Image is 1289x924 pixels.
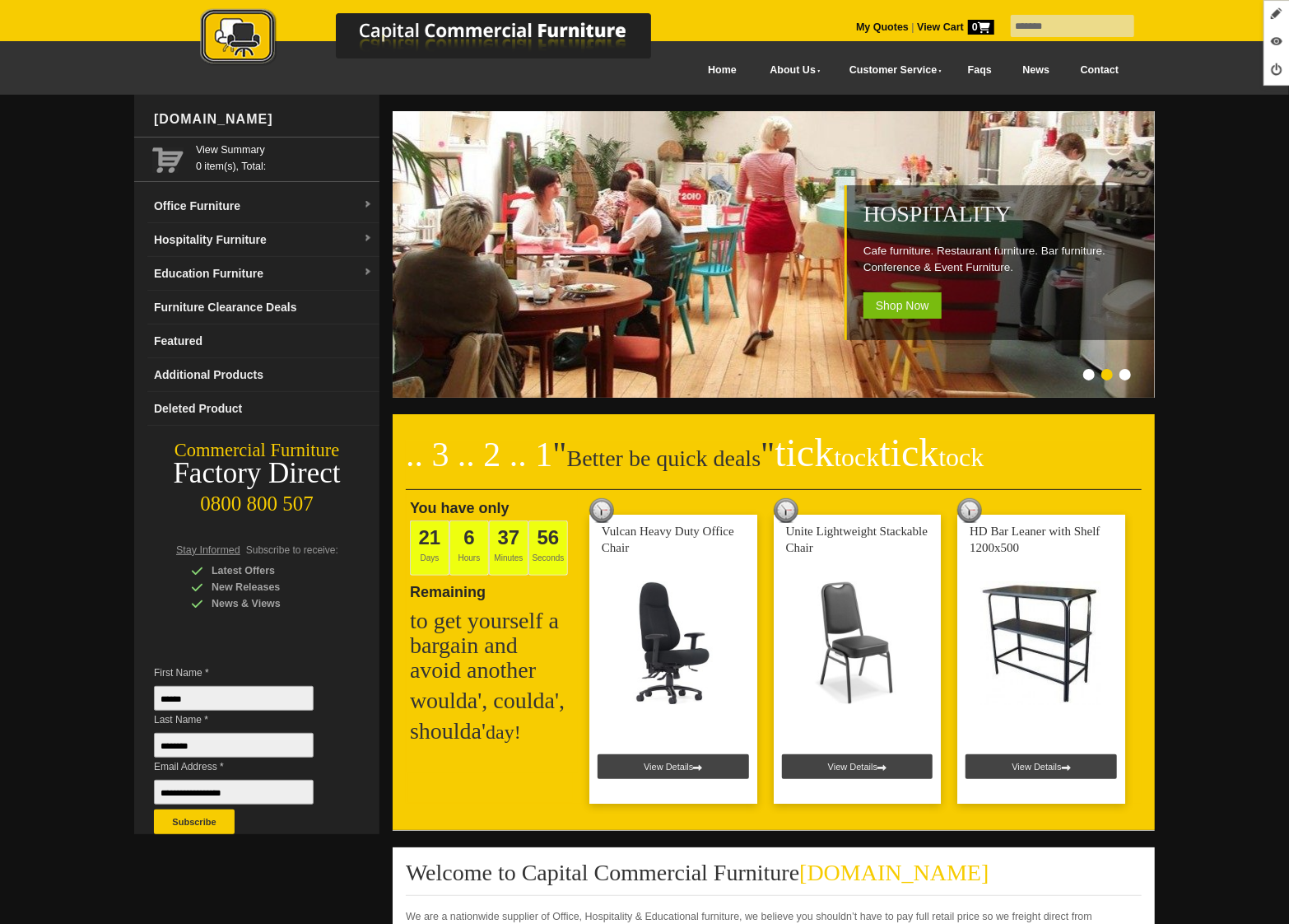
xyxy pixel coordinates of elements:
a: Featured [147,324,379,358]
span: tock [938,442,984,472]
h2: Welcome to Capital Commercial Furniture [406,861,1142,896]
span: You have only [410,500,510,516]
span: Days [410,520,449,576]
span: Minutes [489,520,528,576]
h2: Hospitality [863,202,1147,226]
span: Shop Now [863,292,942,319]
span: 0 [968,20,994,35]
a: Contact [1065,52,1134,89]
span: First Name * [154,665,338,681]
img: dropdown [363,234,373,244]
span: " [761,436,984,474]
img: tick tock deal clock [957,498,982,523]
span: Email Address * [154,758,338,775]
li: Page dot 2 [1101,369,1113,380]
div: [DOMAIN_NAME] [147,95,379,144]
span: Seconds [528,520,568,576]
h2: Better be quick deals [406,441,1142,490]
div: Latest Offers [191,562,347,579]
div: New Releases [191,579,347,595]
div: Commercial Furniture [134,439,379,462]
span: Subscribe to receive: [246,544,338,556]
span: [DOMAIN_NAME] [799,860,989,885]
a: Furniture Clearance Deals [147,291,379,324]
span: 56 [537,526,560,548]
p: Cafe furniture. Restaurant furniture. Bar furniture. Conference & Event Furniture. [863,243,1147,276]
a: Capital Commercial Furniture Logo [155,8,731,73]
img: tick tock deal clock [589,498,614,523]
input: Last Name * [154,733,314,758]
span: tock [834,442,879,472]
span: 37 [498,526,520,548]
a: About Us [752,52,831,89]
a: Faqs [952,52,1007,89]
input: First Name * [154,686,314,711]
span: tick tick [775,431,984,474]
a: News [1007,52,1065,89]
input: Email Address * [154,780,314,805]
a: Hospitality Cafe furniture. Restaurant furniture. Bar furniture. Conference & Event Furniture. Sh... [393,389,1158,400]
h2: to get yourself a bargain and avoid another [410,609,575,683]
span: 6 [463,526,474,548]
div: Factory Direct [134,462,379,485]
span: " [553,436,567,474]
img: Capital Commercial Furniture Logo [155,8,731,68]
a: View Summary [196,142,373,158]
a: Office Furnituredropdown [147,189,379,223]
a: Hospitality Furnituredropdown [147,223,379,257]
span: Last Name * [154,712,338,728]
span: Hours [449,520,489,576]
strong: View Cart [917,21,994,33]
a: View Cart0 [914,21,994,33]
a: My Quotes [856,21,909,33]
li: Page dot 3 [1119,369,1131,380]
span: .. 3 .. 2 .. 1 [406,436,553,474]
img: Hospitality [393,111,1158,398]
span: 0 item(s), Total: [196,142,373,172]
a: Deleted Product [147,392,379,426]
img: dropdown [363,268,373,278]
img: tick tock deal clock [774,498,798,523]
span: Remaining [410,577,486,600]
div: News & Views [191,595,347,612]
a: Additional Products [147,358,379,392]
h2: woulda', coulda', [410,688,575,713]
a: Customer Service [831,52,952,89]
li: Page dot 1 [1083,369,1095,380]
a: Education Furnituredropdown [147,257,379,291]
span: 21 [419,526,441,548]
div: 0800 800 507 [134,484,379,516]
h2: shoulda' [410,719,575,744]
img: dropdown [363,200,373,210]
span: Stay Informed [176,544,240,556]
span: day! [486,721,521,743]
button: Subscribe [154,810,235,834]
